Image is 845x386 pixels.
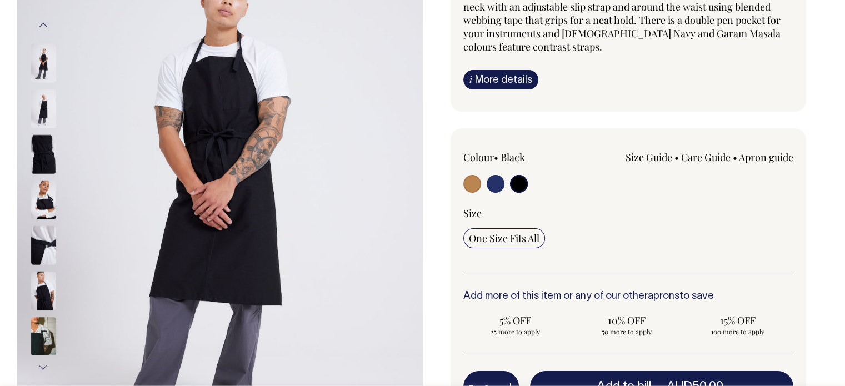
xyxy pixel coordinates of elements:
span: 50 more to apply [580,327,673,336]
input: 15% OFF 100 more to apply [686,310,790,339]
h6: Add more of this item or any of our other to save [463,291,794,302]
a: Care Guide [681,151,731,164]
img: black [31,317,56,355]
input: 10% OFF 50 more to apply [574,310,679,339]
img: black [31,89,56,128]
span: One Size Fits All [469,232,539,245]
a: iMore details [463,70,538,89]
span: i [469,73,472,85]
img: black [31,134,56,173]
span: 10% OFF [580,314,673,327]
span: 15% OFF [691,314,784,327]
img: black [31,43,56,82]
span: • [494,151,498,164]
input: 5% OFF 25 more to apply [463,310,568,339]
input: One Size Fits All [463,228,545,248]
img: black [31,271,56,310]
label: Black [501,151,525,164]
a: Size Guide [626,151,672,164]
span: • [733,151,737,164]
a: aprons [648,292,679,301]
span: 100 more to apply [691,327,784,336]
a: Apron guide [739,151,793,164]
button: Next [35,355,52,380]
img: black [31,180,56,219]
button: Previous [35,13,52,38]
span: 5% OFF [469,314,562,327]
div: Size [463,207,794,220]
div: Colour [463,151,596,164]
img: black [31,225,56,264]
span: • [674,151,679,164]
span: 25 more to apply [469,327,562,336]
